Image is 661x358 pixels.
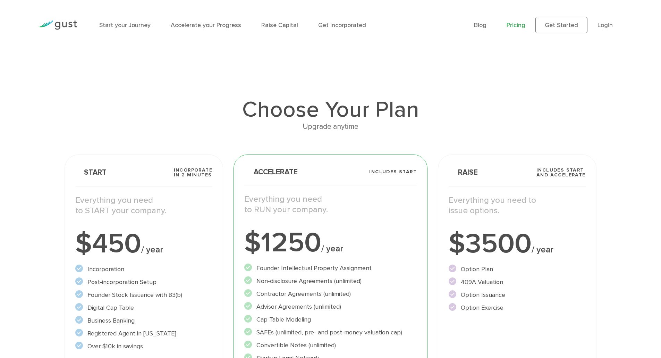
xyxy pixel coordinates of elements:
[449,290,586,300] li: Option Issuance
[474,22,486,29] a: Blog
[535,17,587,33] a: Get Started
[536,168,586,177] span: Includes START and ACCELERATE
[369,169,417,174] span: Includes START
[449,265,586,274] li: Option Plan
[38,20,77,30] img: Gust Logo
[99,22,151,29] a: Start your Journey
[449,303,586,313] li: Option Exercise
[75,290,212,300] li: Founder Stock Issuance with 83(b)
[75,169,107,176] span: Start
[244,341,417,350] li: Convertible Notes (unlimited)
[244,168,298,176] span: Accelerate
[449,277,586,287] li: 409A Valuation
[141,244,163,255] span: / year
[449,230,586,258] div: $3500
[244,229,417,257] div: $1250
[507,22,525,29] a: Pricing
[449,195,586,216] p: Everything you need to issue options.
[75,342,212,351] li: Over $10k in savings
[75,195,212,216] p: Everything you need to START your company.
[244,315,417,324] li: Cap Table Modeling
[532,244,553,255] span: / year
[65,121,596,133] div: Upgrade anytime
[65,99,596,121] h1: Choose Your Plan
[598,22,613,29] a: Login
[261,22,298,29] a: Raise Capital
[244,289,417,299] li: Contractor Agreements (unlimited)
[244,194,417,215] p: Everything you need to RUN your company.
[75,230,212,258] div: $450
[318,22,366,29] a: Get Incorporated
[75,329,212,338] li: Registered Agent in [US_STATE]
[244,276,417,286] li: Non-disclosure Agreements (unlimited)
[449,169,478,176] span: Raise
[244,328,417,337] li: SAFEs (unlimited, pre- and post-money valuation cap)
[75,277,212,287] li: Post-incorporation Setup
[75,303,212,313] li: Digital Cap Table
[321,243,343,254] span: / year
[174,168,212,177] span: Incorporate in 2 Minutes
[244,264,417,273] li: Founder Intellectual Property Assignment
[244,302,417,311] li: Advisor Agreements (unlimited)
[171,22,241,29] a: Accelerate your Progress
[75,265,212,274] li: Incorporation
[75,316,212,325] li: Business Banking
